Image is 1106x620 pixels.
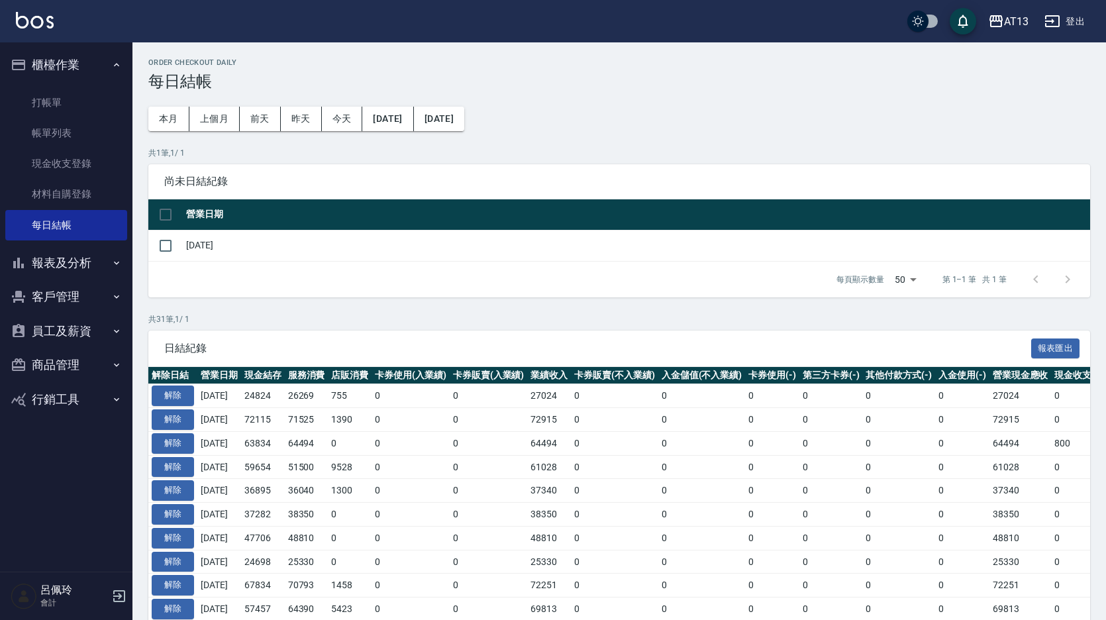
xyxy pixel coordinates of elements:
[450,384,528,408] td: 0
[152,433,194,454] button: 解除
[285,431,328,455] td: 64494
[5,148,127,179] a: 現金收支登錄
[328,384,372,408] td: 755
[799,367,863,384] th: 第三方卡券(-)
[328,574,372,597] td: 1458
[935,550,989,574] td: 0
[571,367,658,384] th: 卡券販賣(不入業績)
[285,479,328,503] td: 36040
[862,574,935,597] td: 0
[152,409,194,430] button: 解除
[372,550,450,574] td: 0
[935,408,989,432] td: 0
[164,175,1074,188] span: 尚未日結紀錄
[450,503,528,527] td: 0
[989,455,1052,479] td: 61028
[5,382,127,417] button: 行銷工具
[328,431,372,455] td: 0
[197,408,241,432] td: [DATE]
[450,431,528,455] td: 0
[983,8,1034,35] button: AT13
[799,431,863,455] td: 0
[240,107,281,131] button: 前天
[152,528,194,548] button: 解除
[527,503,571,527] td: 38350
[183,199,1090,231] th: 營業日期
[527,367,571,384] th: 業績收入
[322,107,363,131] button: 今天
[862,455,935,479] td: 0
[450,574,528,597] td: 0
[5,348,127,382] button: 商品管理
[658,455,746,479] td: 0
[1039,9,1090,34] button: 登出
[862,503,935,527] td: 0
[989,367,1052,384] th: 營業現金應收
[862,408,935,432] td: 0
[152,457,194,478] button: 解除
[527,455,571,479] td: 61028
[745,526,799,550] td: 0
[5,210,127,240] a: 每日結帳
[527,431,571,455] td: 64494
[527,408,571,432] td: 72915
[799,408,863,432] td: 0
[799,550,863,574] td: 0
[241,384,285,408] td: 24824
[40,597,108,609] p: 會計
[935,431,989,455] td: 0
[5,246,127,280] button: 報表及分析
[197,431,241,455] td: [DATE]
[989,408,1052,432] td: 72915
[148,313,1090,325] p: 共 31 筆, 1 / 1
[1031,338,1080,359] button: 報表匯出
[658,550,746,574] td: 0
[745,574,799,597] td: 0
[328,479,372,503] td: 1300
[571,408,658,432] td: 0
[862,367,935,384] th: 其他付款方式(-)
[935,384,989,408] td: 0
[658,574,746,597] td: 0
[328,455,372,479] td: 9528
[658,367,746,384] th: 入金儲值(不入業績)
[152,386,194,406] button: 解除
[241,550,285,574] td: 24698
[527,479,571,503] td: 37340
[658,479,746,503] td: 0
[658,384,746,408] td: 0
[935,367,989,384] th: 入金使用(-)
[658,408,746,432] td: 0
[571,503,658,527] td: 0
[5,314,127,348] button: 員工及薪資
[571,431,658,455] td: 0
[197,455,241,479] td: [DATE]
[285,503,328,527] td: 38350
[372,455,450,479] td: 0
[5,280,127,314] button: 客戶管理
[658,503,746,527] td: 0
[862,431,935,455] td: 0
[799,526,863,550] td: 0
[862,479,935,503] td: 0
[241,455,285,479] td: 59654
[658,526,746,550] td: 0
[328,526,372,550] td: 0
[328,503,372,527] td: 0
[1031,341,1080,354] a: 報表匯出
[16,12,54,28] img: Logo
[571,384,658,408] td: 0
[745,479,799,503] td: 0
[164,342,1031,355] span: 日結紀錄
[197,574,241,597] td: [DATE]
[571,479,658,503] td: 0
[328,408,372,432] td: 1390
[372,431,450,455] td: 0
[40,584,108,597] h5: 呂佩玲
[799,503,863,527] td: 0
[799,384,863,408] td: 0
[450,408,528,432] td: 0
[189,107,240,131] button: 上個月
[285,408,328,432] td: 71525
[942,274,1007,285] p: 第 1–1 筆 共 1 筆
